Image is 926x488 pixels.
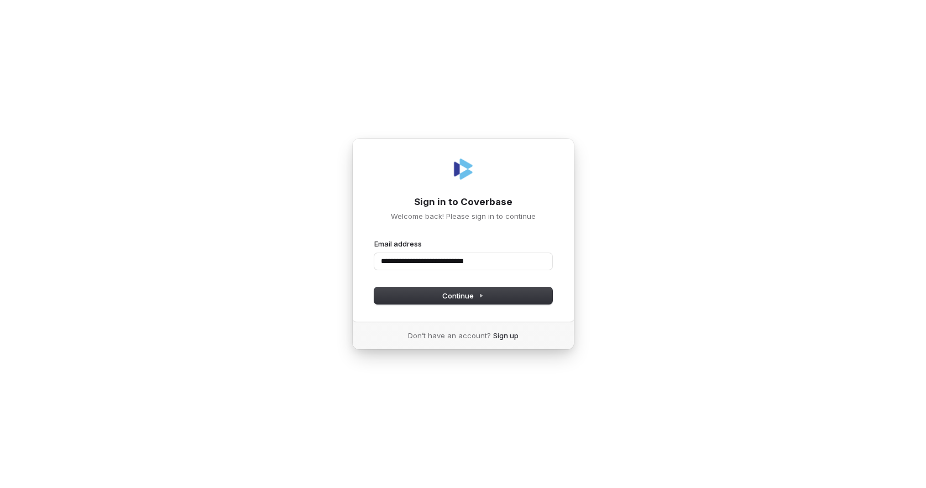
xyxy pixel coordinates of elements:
[374,287,552,304] button: Continue
[493,330,519,340] a: Sign up
[450,156,477,182] img: Coverbase
[374,239,422,249] label: Email address
[408,330,491,340] span: Don’t have an account?
[374,196,552,209] h1: Sign in to Coverbase
[374,211,552,221] p: Welcome back! Please sign in to continue
[442,291,484,301] span: Continue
